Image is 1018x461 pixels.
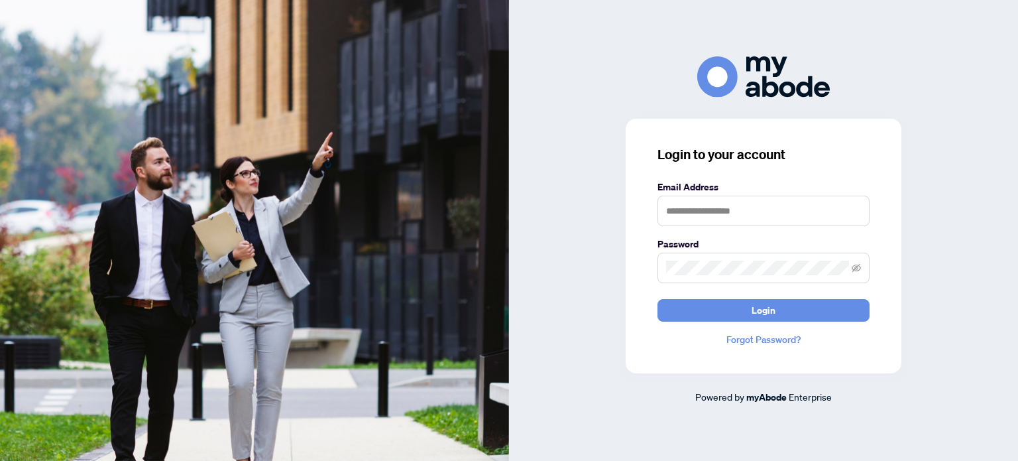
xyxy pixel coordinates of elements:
[789,391,832,403] span: Enterprise
[697,56,830,97] img: ma-logo
[657,299,870,322] button: Login
[657,145,870,164] h3: Login to your account
[695,391,744,403] span: Powered by
[852,263,861,273] span: eye-invisible
[657,180,870,194] label: Email Address
[752,300,775,321] span: Login
[657,332,870,347] a: Forgot Password?
[657,237,870,251] label: Password
[746,390,787,405] a: myAbode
